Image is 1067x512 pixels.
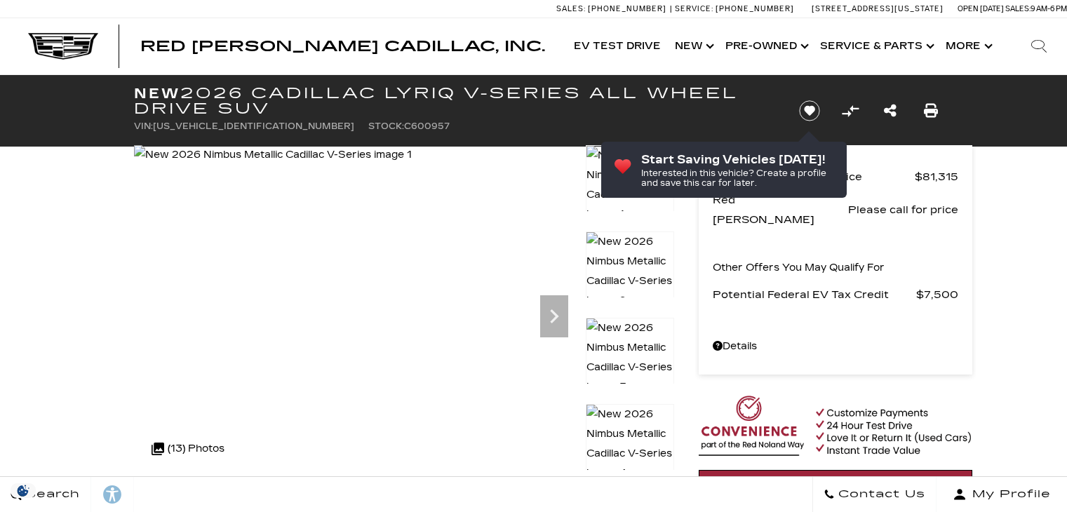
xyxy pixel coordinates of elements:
a: Print this New 2026 Cadillac LYRIQ V-Series All Wheel Drive SUV [924,101,938,121]
a: Pre-Owned [718,18,813,74]
span: Please call for price [848,200,958,220]
span: Potential Federal EV Tax Credit [713,285,916,304]
span: 9 AM-6 PM [1031,4,1067,13]
span: [PHONE_NUMBER] [588,4,666,13]
a: Details [713,337,958,356]
span: Search [22,485,80,504]
img: New 2026 Nimbus Metallic Cadillac V-Series image 2 [586,231,674,311]
span: Contact Us [835,485,925,504]
img: Opt-Out Icon [7,483,39,498]
span: VIN: [134,121,153,131]
span: Red [PERSON_NAME] Cadillac, Inc. [140,38,545,55]
div: Next [540,295,568,337]
strong: New [134,85,180,102]
button: Open user profile menu [937,477,1067,512]
span: [PHONE_NUMBER] [716,4,794,13]
a: Red [PERSON_NAME] Please call for price [713,190,958,229]
span: Stock: [368,121,404,131]
a: Service & Parts [813,18,939,74]
span: [US_VEHICLE_IDENTIFICATION_NUMBER] [153,121,354,131]
img: New 2026 Nimbus Metallic Cadillac V-Series image 1 [134,145,412,165]
span: Sales: [556,4,586,13]
span: $81,315 [915,167,958,187]
span: Sales: [1005,4,1031,13]
a: Red [PERSON_NAME] Cadillac, Inc. [140,39,545,53]
a: Service: [PHONE_NUMBER] [670,5,798,13]
span: MSRP - Total Vehicle Price [713,167,915,187]
a: Sales: [PHONE_NUMBER] [556,5,670,13]
button: Save vehicle [794,100,825,122]
img: New 2026 Nimbus Metallic Cadillac V-Series image 1 [586,145,674,225]
button: Compare Vehicle [840,100,861,121]
a: Share this New 2026 Cadillac LYRIQ V-Series All Wheel Drive SUV [884,101,897,121]
h1: 2026 Cadillac LYRIQ V-Series All Wheel Drive SUV [134,86,776,116]
a: Contact Us [812,477,937,512]
span: Red [PERSON_NAME] [713,190,848,229]
a: [STREET_ADDRESS][US_STATE] [812,4,944,13]
span: $7,500 [916,285,958,304]
a: EV Test Drive [567,18,668,74]
span: My Profile [967,485,1051,504]
a: Start Your Deal [699,470,972,508]
a: New [668,18,718,74]
section: Click to Open Cookie Consent Modal [7,483,39,498]
p: Other Offers You May Qualify For [713,258,885,278]
img: New 2026 Nimbus Metallic Cadillac V-Series image 4 [586,404,674,484]
span: C600957 [404,121,450,131]
span: Open [DATE] [958,4,1004,13]
img: New 2026 Nimbus Metallic Cadillac V-Series image 3 [586,318,674,398]
span: Service: [675,4,713,13]
button: More [939,18,997,74]
a: Potential Federal EV Tax Credit $7,500 [713,285,958,304]
a: MSRP - Total Vehicle Price $81,315 [713,167,958,187]
img: Cadillac Dark Logo with Cadillac White Text [28,33,98,60]
div: (13) Photos [145,432,231,466]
